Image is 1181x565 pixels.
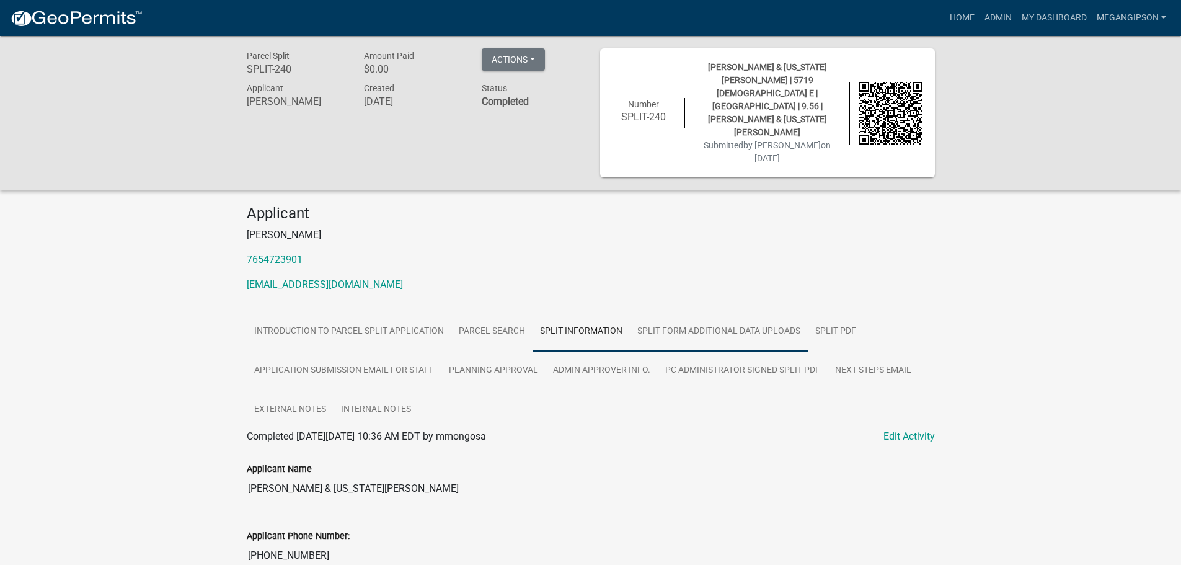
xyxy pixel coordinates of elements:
a: My Dashboard [1017,6,1092,30]
span: Number [628,99,659,109]
a: Edit Activity [883,429,935,444]
span: Amount Paid [364,51,414,61]
span: Parcel Split [247,51,290,61]
a: megangipson [1092,6,1171,30]
a: Admin Approver Info. [546,351,658,391]
span: Created [364,83,394,93]
a: Next Steps Email [828,351,919,391]
a: PC Administrator Signed Split PDF [658,351,828,391]
h6: [PERSON_NAME] [247,96,346,107]
span: [PERSON_NAME] & [US_STATE][PERSON_NAME] | 5719 [DEMOGRAPHIC_DATA] E | [GEOGRAPHIC_DATA] | 9.56 | ... [708,62,827,137]
span: by [PERSON_NAME] [743,140,821,150]
label: Applicant Name [247,465,312,474]
strong: Completed [482,96,529,107]
a: External Notes [247,390,334,430]
a: Home [945,6,980,30]
img: QR code [859,82,922,145]
button: Actions [482,48,545,71]
h6: SPLIT-240 [613,111,676,123]
h4: Applicant [247,205,935,223]
span: Status [482,83,507,93]
a: Introduction to Parcel Split Application [247,312,451,352]
span: Submitted on [DATE] [704,140,831,163]
a: 7654723901 [247,254,303,265]
a: Internal Notes [334,390,418,430]
a: Split PDF [808,312,864,352]
span: Completed [DATE][DATE] 10:36 AM EDT by mmongosa [247,430,486,442]
a: Application Submission Email for Staff [247,351,441,391]
a: Split Information [533,312,630,352]
a: Planning Approval [441,351,546,391]
h6: [DATE] [364,96,463,107]
h6: $0.00 [364,63,463,75]
h6: SPLIT-240 [247,63,346,75]
a: Admin [980,6,1017,30]
a: Parcel search [451,312,533,352]
label: Applicant Phone Number: [247,532,350,541]
a: Split Form Additional Data Uploads [630,312,808,352]
a: [EMAIL_ADDRESS][DOMAIN_NAME] [247,278,403,290]
p: [PERSON_NAME] [247,228,935,242]
span: Applicant [247,83,283,93]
